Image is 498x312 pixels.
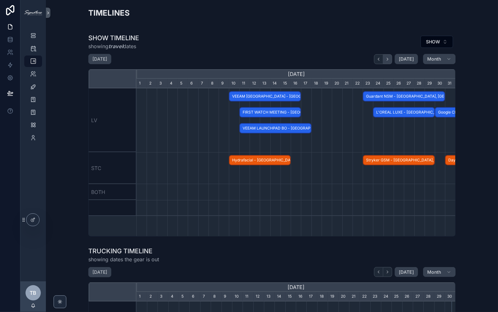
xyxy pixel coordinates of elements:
[349,292,360,301] div: 21
[219,79,229,88] div: 9
[285,292,296,301] div: 15
[384,79,394,88] div: 25
[24,10,42,15] img: App logo
[230,155,290,166] span: Hydrafacial - [GEOGRAPHIC_DATA], [GEOGRAPHIC_DATA] - HOLD
[211,292,221,301] div: 8
[88,247,159,256] h1: TRUCKING TIMELINE
[189,292,200,301] div: 6
[332,79,342,88] div: 20
[373,107,435,118] div: L'OREAL LUXE - Las Vegas, NV - CONFIRMED
[92,269,107,275] h2: [DATE]
[198,79,209,88] div: 7
[239,107,301,118] div: FIRST WATCH MEETING - Las Vegas, NV - CONFIRMED
[229,91,301,102] div: VEEAM LAUNCHPAD THEATER - Las Vegas, NV - CONFIRMED
[264,292,275,301] div: 13
[239,123,311,134] div: VEEAM LAUNCHPAD BO - Las Vegas, NV - CONFIRMED
[363,155,434,166] span: Stryker GSM - [GEOGRAPHIC_DATA], [GEOGRAPHIC_DATA] - CONFIRMED
[414,79,425,88] div: 28
[108,43,123,49] em: travel
[88,256,159,263] span: showing dates the gear is out
[363,79,373,88] div: 23
[167,79,178,88] div: 4
[306,292,317,301] div: 17
[291,79,301,88] div: 16
[250,79,260,88] div: 12
[363,91,444,102] span: Guardant NSM - [GEOGRAPHIC_DATA], [GEOGRAPHIC_DATA] - CONFIRMED
[402,292,413,301] div: 26
[423,54,456,64] button: Month
[209,79,219,88] div: 8
[168,292,179,301] div: 4
[363,91,445,102] div: Guardant NSM - Los Angeles, CA - CONFIRMED
[240,123,311,134] span: VEEAM LAUNCHPAD BO - [GEOGRAPHIC_DATA], [GEOGRAPHIC_DATA] - CONFIRMED
[89,152,136,184] div: STC
[413,292,423,301] div: 27
[88,33,139,42] h1: SHOW TIMELINE
[360,292,370,301] div: 22
[20,26,46,152] div: scrollable content
[374,107,434,118] span: L'OREAL LUXE - [GEOGRAPHIC_DATA], [GEOGRAPHIC_DATA] - CONFIRMED
[147,292,157,301] div: 2
[311,79,322,88] div: 18
[147,79,157,88] div: 2
[230,91,300,102] span: VEEAM [GEOGRAPHIC_DATA] - [GEOGRAPHIC_DATA], [GEOGRAPHIC_DATA] - CONFIRMED
[363,155,435,166] div: Stryker GSM - Orlando, FL - CONFIRMED
[92,56,107,62] h2: [DATE]
[381,292,392,301] div: 24
[426,39,440,45] span: SHOW
[275,292,285,301] div: 14
[353,79,363,88] div: 22
[222,292,232,301] div: 9
[425,79,435,88] div: 29
[136,69,456,79] div: [DATE]
[260,79,270,88] div: 13
[89,184,136,200] div: BOTH
[136,79,147,88] div: 1
[157,292,168,301] div: 3
[232,292,243,301] div: 10
[88,8,130,18] h2: TIMELINES
[435,79,445,88] div: 30
[373,79,383,88] div: 24
[157,79,167,88] div: 3
[394,79,404,88] div: 26
[370,292,381,301] div: 23
[240,107,301,118] span: FIRST WATCH MEETING - [GEOGRAPHIC_DATA], [GEOGRAPHIC_DATA] - CONFIRMED
[229,155,291,166] div: Hydrafacial - Orlando, FL - HOLD
[136,282,456,292] div: [DATE]
[179,292,189,301] div: 5
[317,292,328,301] div: 18
[296,292,306,301] div: 16
[421,36,453,48] button: Select Button
[89,88,136,152] div: LV
[270,79,281,88] div: 14
[427,56,441,62] span: Month
[342,79,353,88] div: 21
[392,292,402,301] div: 25
[399,269,414,275] span: [DATE]
[239,79,250,88] div: 11
[339,292,349,301] div: 20
[399,56,414,62] span: [DATE]
[322,79,332,88] div: 19
[136,292,147,301] div: 1
[243,292,253,301] div: 11
[434,292,445,301] div: 29
[178,79,188,88] div: 5
[200,292,211,301] div: 7
[427,269,441,275] span: Month
[253,292,264,301] div: 12
[30,289,37,297] span: TB
[445,79,455,88] div: 31
[404,79,414,88] div: 27
[423,267,456,277] button: Month
[281,79,291,88] div: 15
[423,292,434,301] div: 28
[395,267,418,277] button: [DATE]
[188,79,198,88] div: 6
[395,54,418,64] button: [DATE]
[328,292,338,301] div: 19
[445,292,455,301] div: 30
[229,79,239,88] div: 10
[301,79,311,88] div: 17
